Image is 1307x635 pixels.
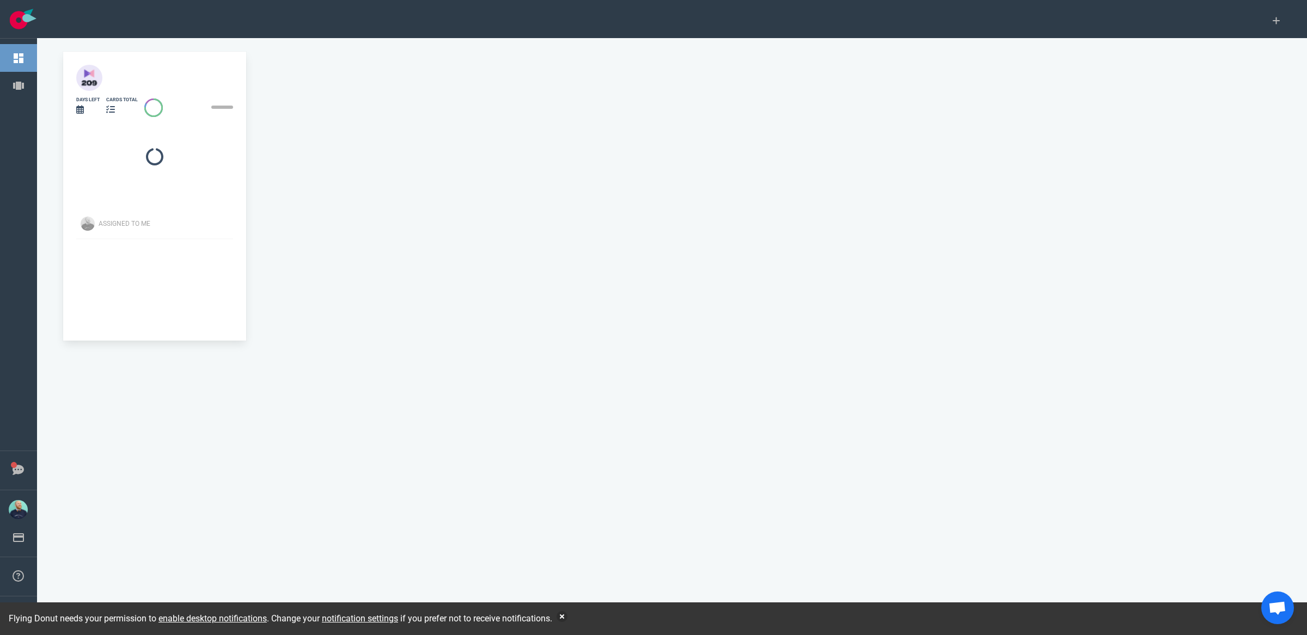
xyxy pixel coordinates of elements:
img: 40 [76,65,102,91]
span: . Change your if you prefer not to receive notifications. [267,613,552,624]
div: days left [76,96,100,103]
div: Ouvrir le chat [1261,591,1294,624]
a: notification settings [322,613,398,624]
div: cards total [106,96,138,103]
a: enable desktop notifications [158,613,267,624]
span: Flying Donut needs your permission to [9,613,267,624]
img: Avatar [81,217,95,231]
div: Assigned To Me [99,219,240,229]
